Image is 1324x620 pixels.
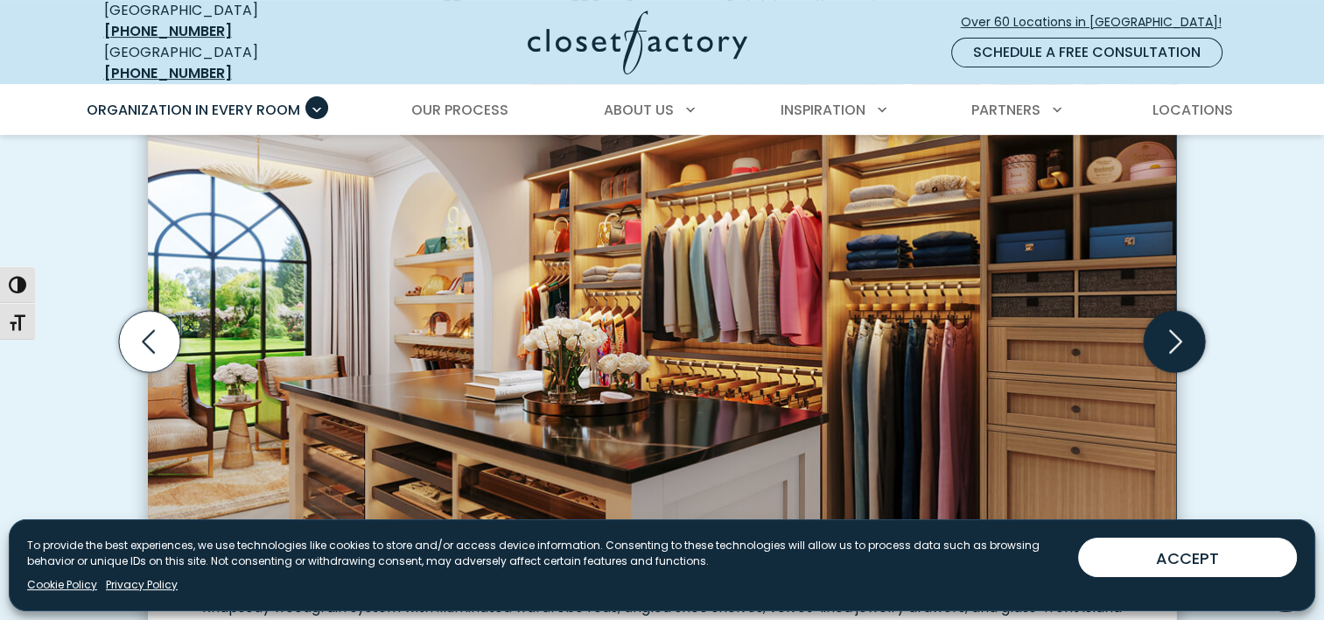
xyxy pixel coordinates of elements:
span: Partners [971,100,1040,120]
nav: Primary Menu [74,86,1250,135]
a: Cookie Policy [27,577,97,593]
span: Locations [1152,100,1232,120]
a: Privacy Policy [106,577,178,593]
img: Closet Factory Logo [528,11,747,74]
button: ACCEPT [1078,538,1297,577]
button: Next slide [1137,304,1212,379]
span: Over 60 Locations in [GEOGRAPHIC_DATA]! [961,13,1236,32]
button: Previous slide [112,304,187,379]
a: [PHONE_NUMBER] [104,21,232,41]
a: Schedule a Free Consultation [951,38,1222,67]
a: [PHONE_NUMBER] [104,63,232,83]
span: Inspiration [781,100,865,120]
span: Organization in Every Room [87,100,300,120]
a: Over 60 Locations in [GEOGRAPHIC_DATA]! [960,7,1236,38]
p: To provide the best experiences, we use technologies like cookies to store and/or access device i... [27,538,1064,569]
div: [GEOGRAPHIC_DATA] [104,42,358,84]
span: Our Process [411,100,508,120]
span: About Us [604,100,674,120]
img: Custom dressing room Rhapsody woodgrain system with illuminated wardrobe rods, angled shoe shelve... [148,48,1176,584]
